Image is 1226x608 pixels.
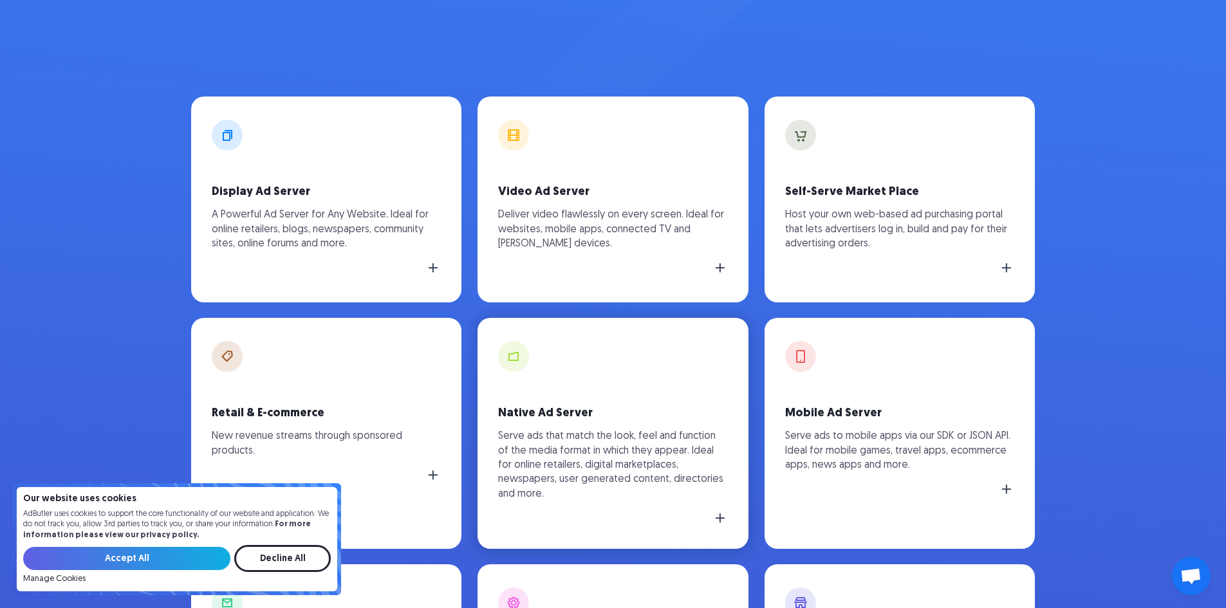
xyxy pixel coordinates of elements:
[765,97,1036,302] a: Self-Serve Market Place Host your own web-based ad purchasing portal that lets advertisers log in...
[23,495,331,504] h4: Our website uses cookies
[23,509,331,541] p: AdButler uses cookies to support the core functionality of our website and application. We do not...
[785,405,1015,421] h3: Mobile Ad Server
[785,184,1015,200] h3: Self-Serve Market Place
[765,318,1036,549] a: Mobile Ad Server Serve ads to mobile apps via our SDK or JSON API. Ideal for mobile games, travel...
[498,208,728,251] p: Deliver video flawlessly on every screen. Ideal for websites, mobile apps, connected TV and [PERS...
[212,184,441,200] h3: Display Ad Server
[23,547,230,570] input: Accept All
[498,405,728,421] h3: Native Ad Server
[191,318,462,549] a: Retail & E-commerce New revenue streams through sponsored products.
[212,208,441,251] p: A Powerful Ad Server for Any Website. Ideal for online retailers, blogs, newspapers, community si...
[23,545,331,584] form: Email Form
[234,545,331,572] input: Decline All
[212,405,441,421] h3: Retail & E-commerce
[478,318,748,549] a: Native Ad Server Serve ads that match the look, feel and function of the media format in which th...
[498,184,728,200] h3: Video Ad Server
[478,97,748,302] a: Video Ad Server Deliver video flawlessly on every screen. Ideal for websites, mobile apps, connec...
[212,429,441,458] p: New revenue streams through sponsored products.
[498,429,728,501] p: Serve ads that match the look, feel and function of the media format in which they appear. Ideal ...
[191,97,462,302] a: Display Ad Server A Powerful Ad Server for Any Website. Ideal for online retailers, blogs, newspa...
[785,208,1015,251] p: Host your own web-based ad purchasing portal that lets advertisers log in, build and pay for thei...
[785,429,1015,472] p: Serve ads to mobile apps via our SDK or JSON API. Ideal for mobile games, travel apps, ecommerce ...
[1172,557,1211,595] a: Open chat
[23,575,86,584] a: Manage Cookies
